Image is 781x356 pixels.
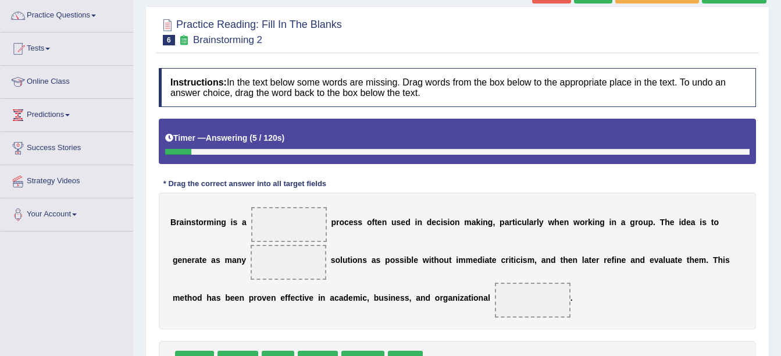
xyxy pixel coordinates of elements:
[660,218,665,227] b: T
[401,218,405,227] b: e
[214,218,216,227] b: i
[385,255,390,265] b: p
[187,255,192,265] b: e
[211,255,216,265] b: a
[232,255,237,265] b: a
[671,255,675,265] b: a
[204,218,206,227] b: r
[539,218,544,227] b: y
[611,255,614,265] b: f
[648,218,653,227] b: p
[320,293,326,302] b: n
[354,218,358,227] b: s
[534,218,537,227] b: r
[405,293,409,302] b: s
[336,218,339,227] b: r
[397,218,401,227] b: s
[635,255,640,265] b: n
[409,293,411,302] b: ,
[483,255,485,265] b: i
[331,255,336,265] b: s
[309,293,313,302] b: e
[431,255,434,265] b: t
[262,293,266,302] b: v
[434,255,439,265] b: h
[288,293,291,302] b: f
[435,293,440,302] b: o
[406,255,412,265] b: b
[198,218,204,227] b: o
[591,255,596,265] b: e
[522,218,527,227] b: u
[216,255,220,265] b: s
[221,218,226,227] b: g
[252,133,282,143] b: 5 / 120s
[187,293,192,302] b: h
[400,293,405,302] b: s
[388,293,391,302] b: i
[723,255,725,265] b: i
[551,255,556,265] b: d
[464,218,471,227] b: m
[468,293,471,302] b: t
[231,218,233,227] b: i
[242,218,247,227] b: a
[173,293,180,302] b: m
[1,99,133,128] a: Predictions
[694,255,699,265] b: e
[391,293,396,302] b: n
[335,255,340,265] b: o
[184,218,186,227] b: i
[352,255,358,265] b: o
[216,293,221,302] b: s
[216,218,222,227] b: n
[455,218,460,227] b: n
[458,293,460,302] b: i
[159,179,331,190] div: * Drag the correct answer into all target fields
[718,255,723,265] b: h
[582,255,584,265] b: l
[182,255,187,265] b: n
[512,218,515,227] b: t
[199,255,202,265] b: t
[358,218,362,227] b: s
[180,218,184,227] b: a
[339,218,344,227] b: o
[630,255,635,265] b: a
[372,218,375,227] b: f
[375,218,377,227] b: t
[611,218,616,227] b: n
[563,255,568,265] b: h
[635,218,638,227] b: r
[488,293,490,302] b: l
[505,255,508,265] b: r
[358,255,363,265] b: n
[395,255,400,265] b: s
[607,255,612,265] b: e
[541,255,546,265] b: a
[225,293,230,302] b: b
[495,283,570,318] span: Drop target
[480,218,483,227] b: i
[159,68,756,107] h4: In the text below some words are missing. Drag words from the box below to the appropriate place ...
[604,255,607,265] b: r
[367,218,372,227] b: o
[665,255,671,265] b: u
[376,255,381,265] b: s
[691,218,696,227] b: a
[379,293,384,302] b: u
[285,293,288,302] b: f
[653,218,655,227] b: .
[257,293,262,302] b: o
[640,255,646,265] b: d
[523,255,527,265] b: s
[501,255,505,265] b: c
[224,255,231,265] b: m
[165,134,284,143] h5: Timer —
[192,255,195,265] b: r
[593,218,595,227] b: i
[415,218,417,227] b: i
[176,218,179,227] b: r
[527,218,529,227] b: l
[643,218,648,227] b: u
